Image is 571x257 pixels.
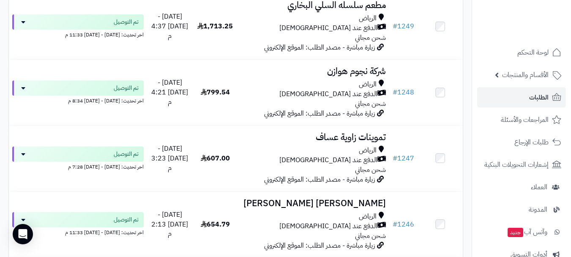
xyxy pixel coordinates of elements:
a: #1249 [393,21,414,31]
span: 799.54 [201,87,230,97]
a: طلبات الإرجاع [477,132,566,152]
a: المدونة [477,199,566,220]
span: الدفع عند [DEMOGRAPHIC_DATA] [279,155,377,165]
span: الرياض [359,80,377,89]
span: المراجعات والأسئلة [501,114,549,126]
div: اخر تحديث: [DATE] - [DATE] 11:33 م [12,30,144,39]
span: شحن مجاني [355,165,386,175]
h3: [PERSON_NAME] [PERSON_NAME] [241,199,386,208]
a: وآتس آبجديد [477,222,566,242]
span: [DATE] - [DATE] 4:21 م [151,77,188,107]
span: [DATE] - [DATE] 3:23 م [151,144,188,173]
a: الطلبات [477,87,566,108]
span: العملاء [531,181,547,193]
span: # [393,219,397,229]
span: الطلبات [529,91,549,103]
span: 1,713.25 [197,21,233,31]
span: # [393,21,397,31]
div: اخر تحديث: [DATE] - [DATE] 7:28 م [12,162,144,171]
span: الدفع عند [DEMOGRAPHIC_DATA] [279,89,377,99]
div: اخر تحديث: [DATE] - [DATE] 11:33 م [12,227,144,236]
span: 607.00 [201,153,230,163]
span: 654.79 [201,219,230,229]
span: # [393,87,397,97]
a: #1247 [393,153,414,163]
span: طلبات الإرجاع [514,136,549,148]
span: تم التوصيل [114,150,139,158]
img: logo-2.png [514,19,563,37]
span: الأقسام والمنتجات [502,69,549,81]
span: تم التوصيل [114,18,139,26]
a: #1246 [393,219,414,229]
span: الدفع عند [DEMOGRAPHIC_DATA] [279,23,377,33]
span: تم التوصيل [114,216,139,224]
span: شحن مجاني [355,99,386,109]
a: لوحة التحكم [477,42,566,63]
span: المدونة [529,204,547,216]
a: #1248 [393,87,414,97]
span: زيارة مباشرة - مصدر الطلب: الموقع الإلكتروني [264,240,375,251]
div: اخر تحديث: [DATE] - [DATE] 8:34 م [12,96,144,105]
span: الدفع عند [DEMOGRAPHIC_DATA] [279,221,377,231]
a: المراجعات والأسئلة [477,110,566,130]
span: إشعارات التحويلات البنكية [484,159,549,171]
div: Open Intercom Messenger [13,224,33,244]
span: زيارة مباشرة - مصدر الطلب: الموقع الإلكتروني [264,108,375,119]
a: العملاء [477,177,566,197]
span: جديد [508,228,523,237]
span: [DATE] - [DATE] 4:37 م [151,11,188,41]
span: # [393,153,397,163]
h3: تموينات زاوية عساف [241,133,386,142]
span: تم التوصيل [114,84,139,92]
h3: شركة نجوم هوازن [241,66,386,76]
span: الرياض [359,146,377,155]
h3: مطعم سلسله السلي البخاري [241,0,386,10]
a: إشعارات التحويلات البنكية [477,155,566,175]
span: وآتس آب [507,226,547,238]
span: الرياض [359,212,377,221]
span: لوحة التحكم [517,47,549,58]
span: الرياض [359,14,377,23]
span: شحن مجاني [355,33,386,43]
span: [DATE] - [DATE] 2:13 م [151,210,188,239]
span: زيارة مباشرة - مصدر الطلب: الموقع الإلكتروني [264,42,375,53]
span: زيارة مباشرة - مصدر الطلب: الموقع الإلكتروني [264,174,375,185]
span: شحن مجاني [355,231,386,241]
